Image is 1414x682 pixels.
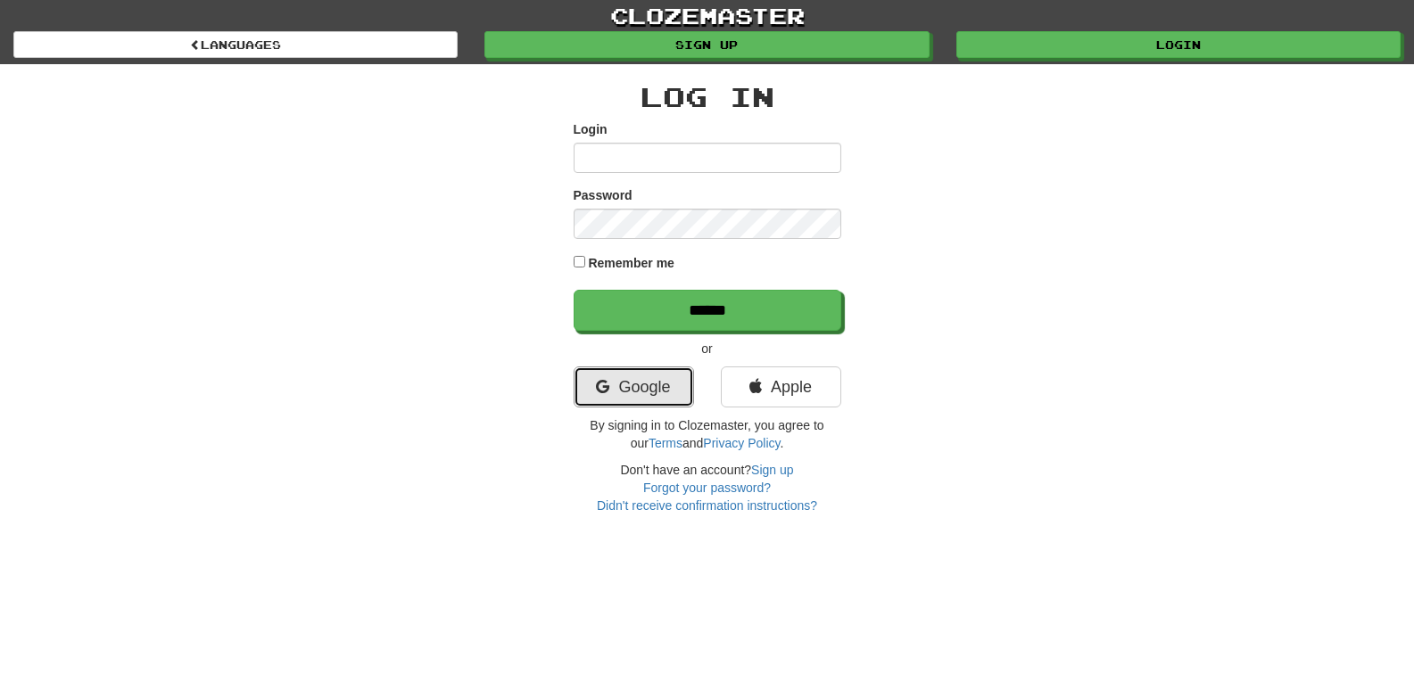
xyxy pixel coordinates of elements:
a: Sign up [484,31,929,58]
label: Remember me [588,254,674,272]
h2: Log In [574,82,841,111]
label: Login [574,120,608,138]
a: Privacy Policy [703,436,780,450]
a: Forgot your password? [643,481,771,495]
label: Password [574,186,633,204]
p: By signing in to Clozemaster, you agree to our and . [574,416,841,452]
div: Don't have an account? [574,461,841,514]
a: Login [956,31,1401,58]
a: Google [574,366,694,407]
a: Sign up [751,463,793,477]
p: or [574,340,841,357]
a: Apple [721,366,841,407]
a: Terms [649,436,682,450]
a: Languages [13,31,458,58]
a: Didn't receive confirmation instructions? [597,498,817,513]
